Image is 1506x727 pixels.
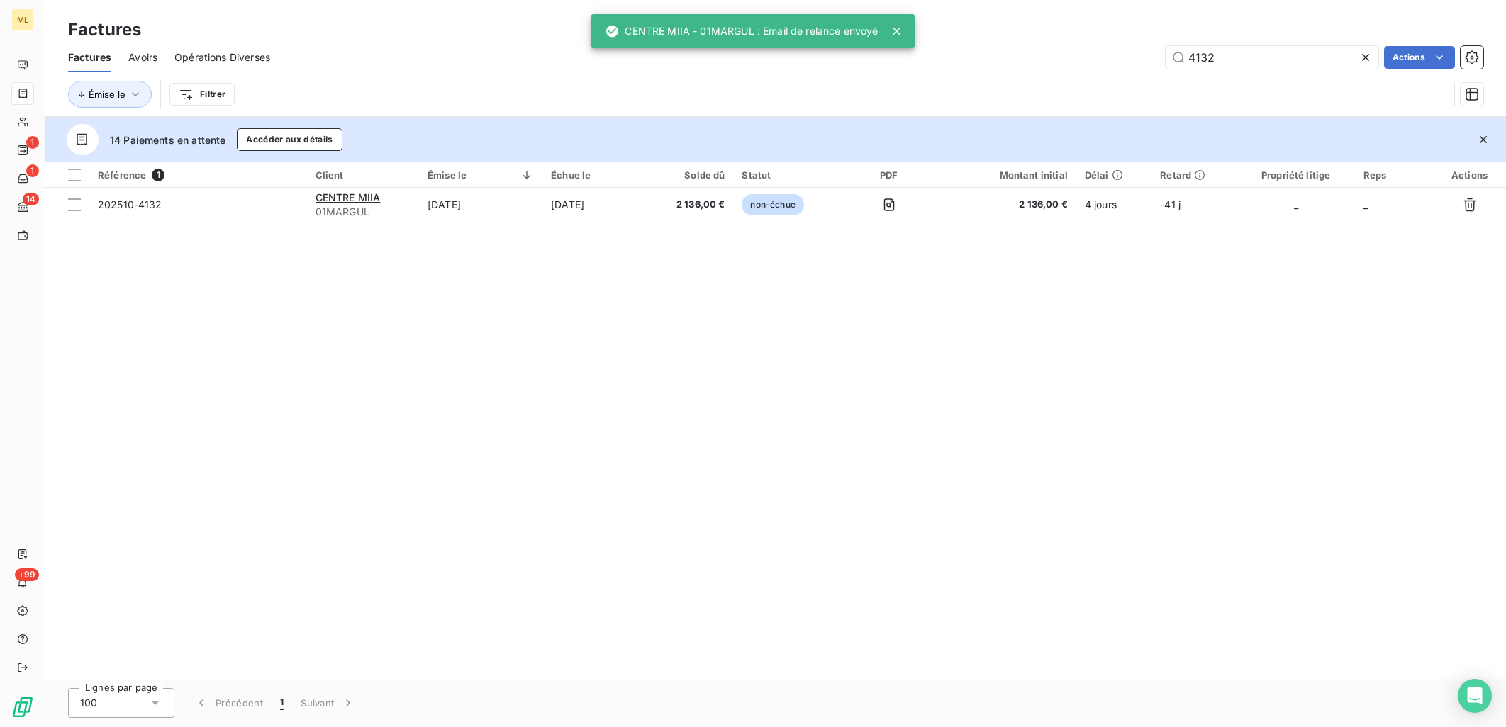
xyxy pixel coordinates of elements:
div: Reps [1363,169,1424,181]
span: _ [1363,198,1368,210]
span: 1 [152,169,164,181]
span: 14 Paiements en attente [110,133,225,147]
button: Suivant [292,688,364,718]
span: 100 [80,696,97,710]
div: ML [11,9,34,31]
span: 1 [280,696,284,710]
button: Accéder aux détails [237,128,342,151]
button: Précédent [186,688,272,718]
span: 14 [23,193,39,205]
div: CENTRE MIIA - 01MARGUL : Email de relance envoyé [605,18,878,44]
button: 1 [272,688,292,718]
div: Montant initial [944,169,1067,181]
span: non-échue [742,194,803,215]
span: 1 [26,136,39,149]
div: Open Intercom Messenger [1458,679,1492,713]
div: Actions [1441,169,1497,181]
button: Actions [1384,46,1455,69]
input: Rechercher [1166,46,1378,69]
td: [DATE] [419,188,542,222]
button: Filtrer [169,83,235,106]
span: CENTRE MIIA [316,191,381,203]
div: Émise le [428,169,534,181]
span: -41 j [1160,198,1181,210]
span: 2 136,00 € [944,198,1067,212]
div: Statut [742,169,832,181]
span: Référence [98,169,146,181]
img: Logo LeanPay [11,696,34,718]
span: Avoirs [128,50,157,64]
span: _ [1294,198,1298,210]
div: Client [316,169,411,181]
button: Émise le [68,81,152,108]
span: +99 [15,568,39,581]
div: Propriété litige [1246,169,1346,181]
td: 4 jours [1076,188,1151,222]
div: Échue le [551,169,635,181]
span: Émise le [89,89,125,100]
div: Solde dû [652,169,725,181]
div: Délai [1085,169,1143,181]
div: PDF [850,169,927,181]
span: 1 [26,164,39,177]
span: Opérations Diverses [174,50,270,64]
span: Factures [68,50,111,64]
h3: Factures [68,17,141,43]
span: 202510-4132 [98,198,162,210]
td: [DATE] [542,188,644,222]
div: Retard [1160,169,1228,181]
span: 01MARGUL [316,205,411,219]
span: 2 136,00 € [652,198,725,212]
